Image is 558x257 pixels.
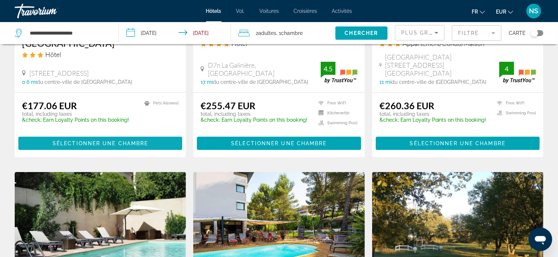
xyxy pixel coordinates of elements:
[321,62,357,83] img: trustyou-badge.svg
[315,110,357,116] li: Kitchenette
[231,140,327,146] span: Sélectionner une chambre
[376,137,540,150] button: Sélectionner une chambre
[401,30,489,36] span: Plus grandes économies
[201,100,255,111] ins: €255.47 EUR
[22,117,129,123] p: &check; Earn Loyalty Points on this booking!
[345,30,378,36] span: Chercher
[496,6,513,17] button: Changer de devise
[277,28,303,38] span: , 1
[524,3,543,19] button: Menu utilisateur
[22,50,179,58] div: 3 star Hotel
[260,8,279,14] a: Voitures
[472,9,478,15] font: fr
[315,120,357,126] li: Swimming Pool
[332,8,352,14] a: Activités
[379,111,486,117] p: total, including taxes
[529,7,539,15] font: NS
[391,79,487,85] span: du centre-ville de [GEOGRAPHIC_DATA]
[472,6,485,17] button: Changer de langue
[493,110,536,116] li: Swimming Pool
[45,50,61,58] span: Hôtel
[410,140,505,146] span: Sélectionner une chambre
[294,8,317,14] a: Croisières
[281,30,303,36] span: Chambre
[379,100,434,111] ins: €260.36 EUR
[213,79,308,85] span: du centre-ville de [GEOGRAPHIC_DATA]
[259,30,277,36] span: Adultes
[208,61,321,77] span: D7n La Galinière, [GEOGRAPHIC_DATA]
[15,1,88,21] a: Travorium
[119,22,231,44] button: Check-in date: Nov 15, 2025 Check-out date: Nov 17, 2025
[509,28,525,38] span: Carte
[529,228,552,251] iframe: Bouton de lancement de la fenêtre de messagerie
[236,8,245,14] a: Vol.
[201,111,307,117] p: total, including taxes
[452,25,501,41] button: Filter
[141,100,179,106] li: Pets Allowed
[37,79,132,85] span: du centre-ville de [GEOGRAPHIC_DATA]
[18,139,182,147] a: Sélectionner une chambre
[256,28,277,38] span: 2
[231,22,335,44] button: Travelers: 2 adults, 0 children
[499,62,536,83] img: trustyou-badge.svg
[315,100,357,106] li: Free WiFi
[29,69,89,77] span: [STREET_ADDRESS]
[22,100,77,111] ins: €177.06 EUR
[401,28,438,37] mat-select: Sort by
[22,111,129,117] p: total, including taxes
[22,79,37,85] span: 0.6 mi
[201,79,213,85] span: 17 mi
[525,30,543,36] button: Toggle map
[335,26,388,40] button: Chercher
[376,139,540,147] a: Sélectionner une chambre
[197,137,361,150] button: Sélectionner une chambre
[321,64,335,73] div: 4.5
[379,117,486,123] p: &check; Earn Loyalty Points on this booking!
[53,140,148,146] span: Sélectionner une chambre
[197,139,361,147] a: Sélectionner une chambre
[493,100,536,106] li: Free WiFi
[201,117,307,123] p: &check; Earn Loyalty Points on this booking!
[379,79,391,85] span: 11 mi
[385,53,499,77] span: [GEOGRAPHIC_DATA][STREET_ADDRESS][GEOGRAPHIC_DATA]
[499,64,514,73] div: 4
[206,8,222,14] a: Hôtels
[496,9,506,15] font: EUR
[18,137,182,150] button: Sélectionner une chambre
